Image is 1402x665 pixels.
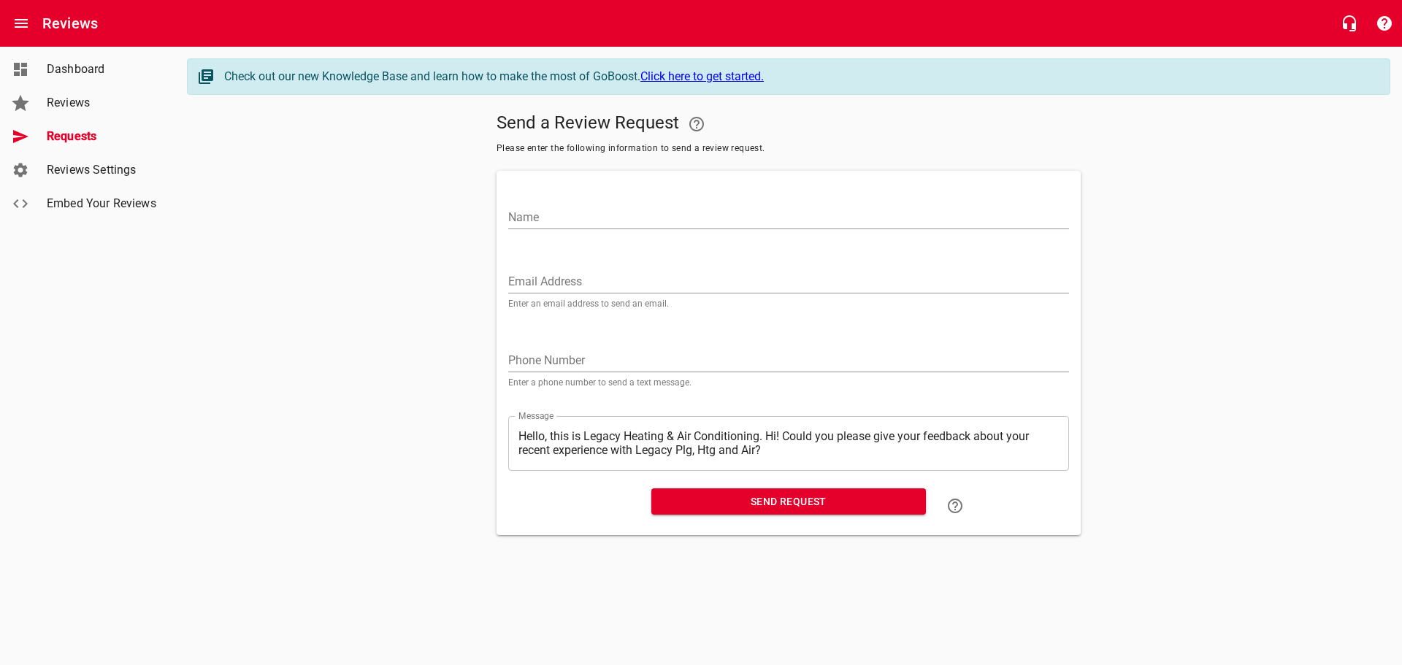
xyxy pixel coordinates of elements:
[508,378,1069,387] p: Enter a phone number to send a text message.
[518,429,1059,457] textarea: Hello, this is Legacy Heating & Air Conditioning. Hi! Could you please give your feedback about y...
[663,493,914,511] span: Send Request
[224,68,1375,85] div: Check out our new Knowledge Base and learn how to make the most of GoBoost.
[651,488,926,515] button: Send Request
[1332,6,1367,41] button: Live Chat
[42,12,98,35] h6: Reviews
[679,107,714,142] a: Your Google or Facebook account must be connected to "Send a Review Request"
[47,161,158,179] span: Reviews Settings
[47,128,158,145] span: Requests
[47,94,158,112] span: Reviews
[1367,6,1402,41] button: Support Portal
[640,69,764,83] a: Click here to get started.
[497,142,1081,156] span: Please enter the following information to send a review request.
[47,195,158,212] span: Embed Your Reviews
[938,488,973,523] a: Learn how to "Send a Review Request"
[508,299,1069,308] p: Enter an email address to send an email.
[497,107,1081,142] h5: Send a Review Request
[47,61,158,78] span: Dashboard
[4,6,39,41] button: Open drawer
